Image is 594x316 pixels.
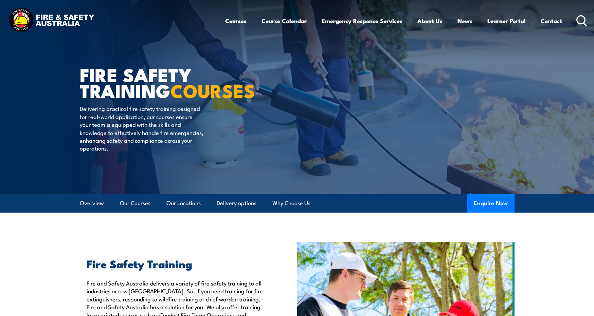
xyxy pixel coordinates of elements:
a: Our Locations [166,194,201,212]
a: Emergency Response Services [322,12,402,30]
a: Course Calendar [262,12,307,30]
a: Learner Portal [487,12,526,30]
a: Overview [80,194,104,212]
a: News [457,12,472,30]
strong: COURSES [170,76,255,104]
p: Delivering practical fire safety training designed for real-world application, our courses ensure... [80,104,204,152]
button: Enquire Now [467,194,515,213]
a: About Us [417,12,443,30]
a: Delivery options [217,194,256,212]
a: Why Choose Us [272,194,310,212]
a: Contact [541,12,562,30]
h1: FIRE SAFETY TRAINING [80,66,248,98]
a: Our Courses [120,194,150,212]
h2: Fire Safety Training [87,259,266,268]
a: Courses [225,12,247,30]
